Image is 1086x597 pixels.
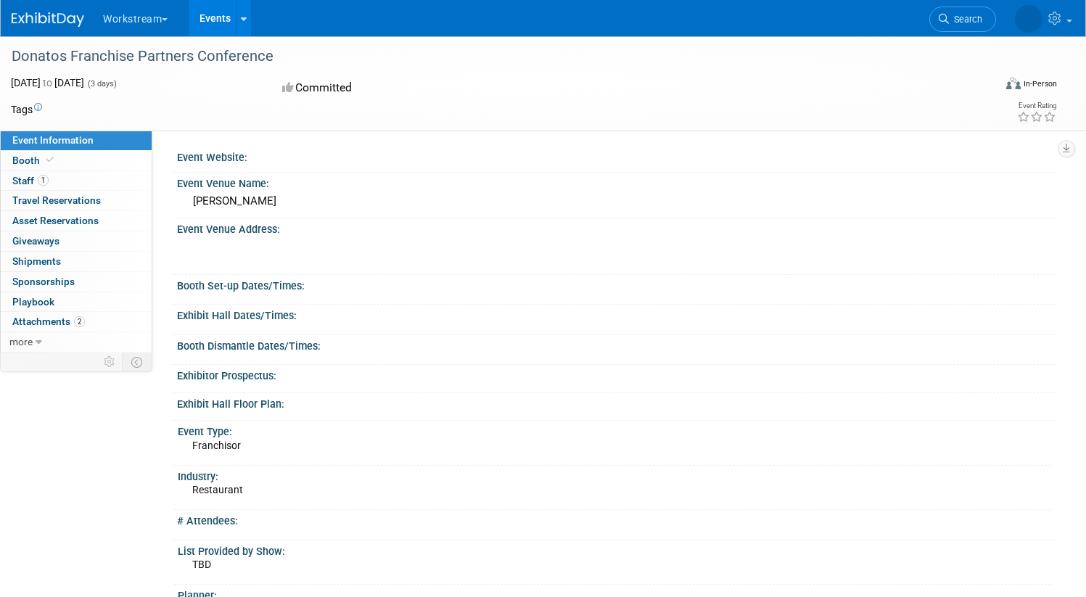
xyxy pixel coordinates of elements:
td: Tags [11,102,42,117]
span: Attachments [12,316,85,327]
a: Event Information [1,131,152,150]
div: Event Website: [177,147,1057,165]
span: Asset Reservations [12,215,99,226]
div: Exhibitor Prospectus: [177,365,1057,383]
div: Event Type: [178,421,1050,439]
div: # Attendees: [177,510,1057,528]
div: [PERSON_NAME] [188,190,1046,213]
img: Josh Smith [1015,5,1042,33]
div: Event Format [901,75,1057,97]
a: Playbook [1,292,152,312]
div: Exhibit Hall Dates/Times: [177,305,1057,323]
span: Sponsorships [12,276,75,287]
a: Asset Reservations [1,211,152,231]
div: Booth Set-up Dates/Times: [177,275,1057,293]
span: Booth [12,155,57,166]
div: Event Rating [1017,102,1056,110]
span: Shipments [12,255,61,267]
div: Donatos Franchise Partners Conference [7,44,968,70]
span: TBD [192,559,211,570]
a: Giveaways [1,231,152,251]
span: Event Information [12,134,94,146]
i: Booth reservation complete [46,156,54,164]
a: Booth [1,151,152,170]
div: Event Venue Name: [177,173,1057,191]
span: Giveaways [12,235,59,247]
td: Personalize Event Tab Strip [97,353,123,371]
span: to [41,77,54,88]
td: Toggle Event Tabs [123,353,152,371]
img: ExhibitDay [12,12,84,27]
span: more [9,336,33,347]
img: Format-Inperson.png [1006,78,1021,89]
span: Franchisor [192,440,241,451]
span: 2 [74,316,85,327]
div: Booth Dismantle Dates/Times: [177,335,1057,353]
span: Search [949,14,982,25]
a: Attachments2 [1,312,152,332]
a: more [1,332,152,352]
a: Search [929,7,996,32]
div: Industry: [178,466,1050,484]
span: [DATE] [DATE] [11,77,84,88]
span: (3 days) [86,79,117,88]
a: Travel Reservations [1,191,152,210]
span: Playbook [12,296,54,308]
span: Travel Reservations [12,194,101,206]
a: Shipments [1,252,152,271]
div: Event Venue Address: [177,218,1057,236]
span: Restaurant [192,484,243,495]
div: Exhibit Hall Floor Plan: [177,393,1057,411]
span: 1 [38,175,49,186]
div: In-Person [1023,78,1057,89]
div: Committed [278,75,612,101]
a: Sponsorships [1,272,152,292]
div: List Provided by Show: [178,540,1050,559]
a: Staff1 [1,171,152,191]
span: Staff [12,175,49,186]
